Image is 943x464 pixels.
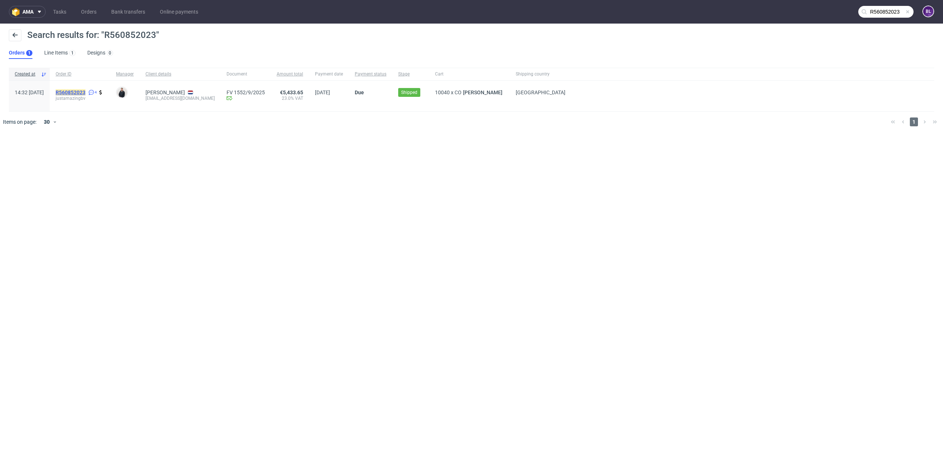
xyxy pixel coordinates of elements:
span: Client details [146,71,215,77]
span: Payment status [355,71,386,77]
span: justamazingbv [56,95,104,101]
div: 0 [109,50,111,56]
span: Document [227,71,265,77]
span: Amount total [277,71,303,77]
a: [PERSON_NAME] [146,89,185,95]
a: [PERSON_NAME] [462,89,504,95]
span: [GEOGRAPHIC_DATA] [516,89,565,95]
a: Orders [77,6,101,18]
a: Designs0 [87,47,113,59]
span: 1 [910,117,918,126]
a: FV 1552/9/2025 [227,89,265,95]
span: ama [22,9,34,14]
span: €5,433.65 [280,89,303,95]
img: logo [12,8,22,16]
span: Created at [15,71,38,77]
span: Shipping country [516,71,565,77]
figcaption: BL [923,6,933,17]
span: Manager [116,71,134,77]
span: 10040 [435,89,450,95]
span: Cart [435,71,504,77]
a: Line Items1 [44,47,76,59]
span: Search results for: "R560852023" [27,30,159,40]
span: Shipped [401,89,417,96]
div: 1 [71,50,74,56]
div: x [435,89,504,95]
a: Bank transfers [107,6,150,18]
a: Tasks [49,6,71,18]
div: 30 [39,117,53,127]
mark: R560852023 [56,89,85,95]
span: Order ID [56,71,104,77]
a: Orders1 [9,47,32,59]
span: 4 [95,89,97,95]
span: CO [455,89,462,95]
span: [DATE] [315,89,330,95]
div: 1 [28,50,31,56]
a: 4 [87,89,97,95]
span: 14:32 [DATE] [15,89,44,95]
a: R560852023 [56,89,87,95]
button: ama [9,6,46,18]
span: 23.0% VAT [277,95,303,101]
span: Stage [398,71,423,77]
span: Due [355,89,364,95]
div: [EMAIL_ADDRESS][DOMAIN_NAME] [146,95,215,101]
a: Online payments [155,6,203,18]
span: Items on page: [3,118,36,126]
img: Adrian Margula [117,87,127,98]
span: Payment date [315,71,343,77]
